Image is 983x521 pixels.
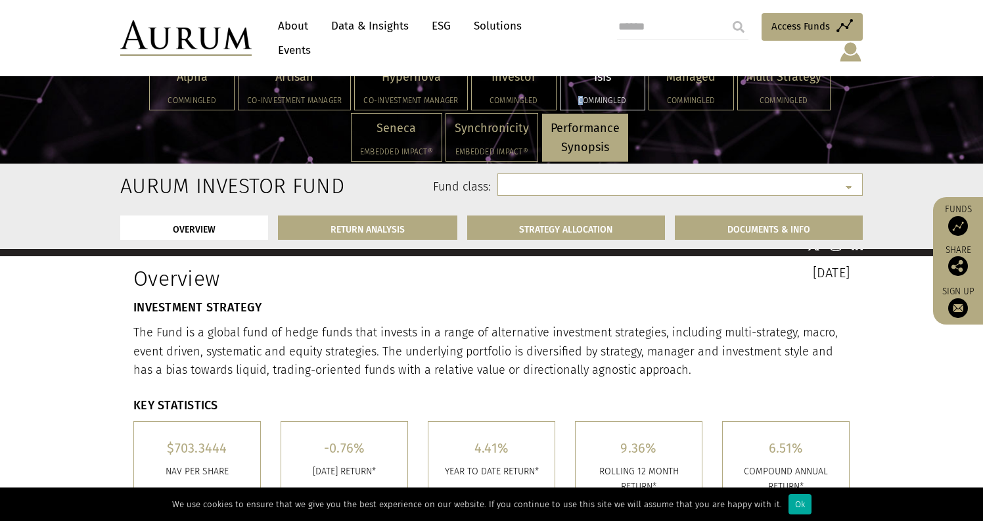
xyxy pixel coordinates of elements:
h5: 9.36% [585,442,692,455]
a: Sign up [940,286,976,318]
a: DOCUMENTS & INFO [675,215,863,240]
strong: KEY STATISTICS [133,398,218,413]
img: Access Funds [948,216,968,236]
p: [DATE] RETURN* [291,464,398,479]
p: Nav per share [144,464,250,479]
div: Ok [789,494,812,514]
a: STRATEGY ALLOCATION [467,215,666,240]
img: Sign up to our newsletter [948,298,968,318]
h5: 4.41% [438,442,545,455]
p: The Fund is a global fund of hedge funds that invests in a range of alternative investment strate... [133,323,850,380]
h5: 6.51% [733,442,839,455]
p: COMPOUND ANNUAL RETURN* [733,464,839,494]
img: Share this post [948,256,968,276]
h5: -0.76% [291,442,398,455]
p: ROLLING 12 MONTH RETURN* [585,464,692,494]
div: Share [940,246,976,276]
p: YEAR TO DATE RETURN* [438,464,545,479]
a: RETURN ANALYSIS [278,215,457,240]
strong: INVESTMENT STRATEGY [133,300,262,315]
h1: Overview [133,266,482,291]
h3: [DATE] [501,266,850,279]
a: Funds [940,204,976,236]
h5: $703.3444 [144,442,250,455]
